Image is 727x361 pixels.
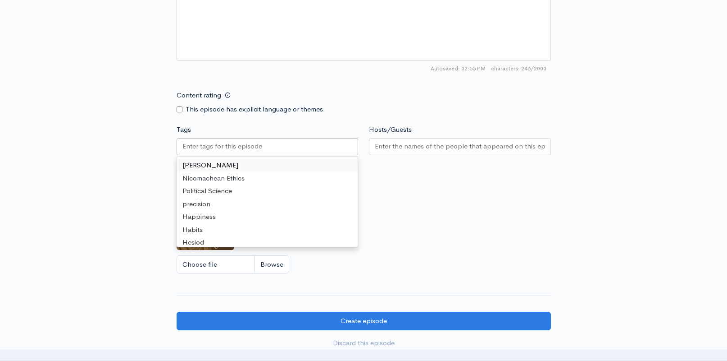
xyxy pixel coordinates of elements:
[177,210,358,223] div: Happiness
[177,236,358,249] div: Hesiod
[177,172,358,185] div: Nicomachean Ethics
[177,180,551,189] small: If no artwork is selected your default podcast artwork will be used
[177,159,358,172] div: [PERSON_NAME]
[177,198,358,211] div: precision
[182,141,264,152] input: Enter tags for this episode
[431,65,486,73] span: Autosaved: 02:55 PM
[177,86,221,105] label: Content rating
[375,141,545,152] input: Enter the names of the people that appeared on this episode
[177,185,358,198] div: Political Science
[186,104,325,115] label: This episode has explicit language or themes.
[177,125,191,135] label: Tags
[177,312,551,330] input: Create episode
[177,223,358,236] div: Habits
[177,334,551,352] a: Discard this episode
[491,65,546,73] span: 246/2000
[369,125,412,135] label: Hosts/Guests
